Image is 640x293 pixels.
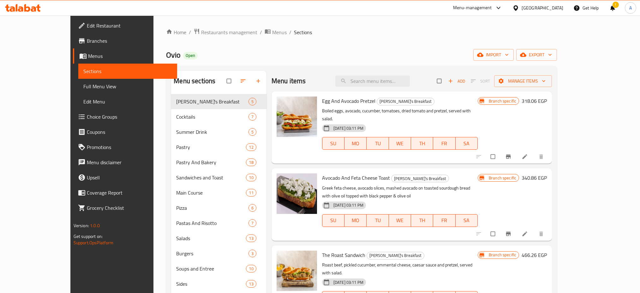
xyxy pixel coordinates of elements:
div: items [248,128,256,136]
h6: 466.26 EGP [522,251,547,259]
span: 13 [246,235,256,241]
span: MO [347,216,364,225]
button: TH [411,214,433,227]
button: WE [389,214,411,227]
div: items [246,159,256,166]
li: / [260,28,262,36]
span: 10 [246,266,256,272]
div: Summer Drink [176,128,248,136]
button: TH [411,137,433,150]
span: SA [458,216,475,225]
button: FR [433,214,455,227]
span: 7 [249,114,256,120]
span: Open [183,53,198,58]
span: Add item [446,76,467,86]
h2: Menu items [272,76,306,86]
span: Select all sections [223,75,236,87]
span: Select section first [467,76,494,86]
span: Branch specific [486,175,519,181]
button: WE [389,137,411,150]
div: Pastry And Bakery [176,159,246,166]
a: Grocery Checklist [73,200,177,215]
span: WE [392,216,409,225]
div: Summer Drink5 [171,124,266,140]
span: 7 [249,220,256,226]
div: Soups and Entree [176,265,246,272]
span: [DATE] 03:11 PM [331,125,366,131]
span: Branch specific [486,252,519,258]
span: Branch specific [486,98,519,104]
span: FR [436,216,453,225]
button: MO [344,137,367,150]
div: Pastas And Risotto [176,219,248,227]
span: 1.0.0 [90,221,100,230]
span: 10 [246,175,256,181]
span: [PERSON_NAME]'s Breakfast [176,98,248,105]
button: TU [367,137,389,150]
div: Salads13 [171,231,266,246]
div: Main Course [176,189,246,196]
span: Menu disclaimer [87,159,172,166]
a: Choice Groups [73,109,177,124]
span: 11 [246,190,256,196]
span: Select to update [487,151,500,163]
a: Branches [73,33,177,48]
div: items [246,265,256,272]
button: Add section [251,74,266,88]
button: export [516,49,557,61]
span: Sandwiches and Toast [176,174,246,181]
span: Edit Menu [83,98,172,105]
a: Coverage Report [73,185,177,200]
a: Edit menu item [522,231,529,237]
h6: 318.06 EGP [522,97,547,105]
span: A [629,4,632,11]
div: Pastry And Bakery18 [171,155,266,170]
img: Egg And Avocado Pretzel [277,97,317,137]
span: 5 [249,129,256,135]
span: Sections [83,67,172,75]
button: FR [433,137,455,150]
a: Upsell [73,170,177,185]
span: TU [369,216,386,225]
div: Ovio's Breakfast [377,98,434,105]
span: Upsell [87,174,172,181]
span: 6 [249,205,256,211]
li: / [189,28,191,36]
span: import [478,51,509,59]
div: Ovio's Breakfast [176,98,248,105]
div: items [248,98,256,105]
span: Burgers [176,250,248,257]
div: items [246,234,256,242]
button: Manage items [494,75,552,87]
div: Menu-management [453,4,492,12]
a: Full Menu View [78,79,177,94]
span: Branches [87,37,172,45]
div: Open [183,52,198,59]
div: Ovio's Breakfast [391,175,449,182]
span: TU [369,139,386,148]
span: [PERSON_NAME]'s Breakfast [367,252,424,259]
span: 5 [249,99,256,105]
span: Egg And Avocado Pretzel [322,96,375,106]
div: items [248,204,256,212]
a: Menus [265,28,287,36]
span: Choice Groups [87,113,172,121]
span: Pastry [176,143,246,151]
span: SU [325,139,342,148]
span: Manage items [499,77,547,85]
a: Edit menu item [522,153,529,160]
button: SA [456,137,478,150]
span: Select to update [487,228,500,240]
span: Coverage Report [87,189,172,196]
h2: Menu sections [174,76,215,86]
span: Restaurants management [201,28,257,36]
span: 13 [246,281,256,287]
span: 18 [246,159,256,165]
p: Roast beef, pickled cucumber, emmental cheese, caesar sauce and pretzel, served with salad. [322,261,478,277]
span: Edit Restaurant [87,22,172,29]
span: Sides [176,280,246,288]
div: Sides13 [171,276,266,291]
img: The Roast Sandwich [277,251,317,291]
